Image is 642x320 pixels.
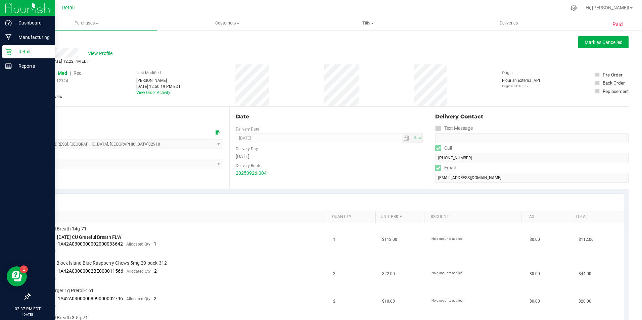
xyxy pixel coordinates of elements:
span: 1A42A03000002BE000011566 [58,268,123,274]
div: Date [236,113,423,121]
span: Mark as Cancelled [585,40,623,45]
a: Deliveries [439,16,579,30]
div: Manage settings [569,5,578,11]
div: Back Order [603,79,625,86]
a: SKU [40,214,324,220]
a: Unit Price [381,214,421,220]
span: No discounts applied [431,237,463,241]
inline-svg: Dashboard [5,19,12,26]
span: 1 [333,236,335,243]
a: View Order Activity [136,90,170,95]
span: Deliveries [491,20,527,26]
a: Purchases [16,16,157,30]
label: Origin [502,70,513,76]
label: Email [435,163,456,173]
label: Text Message [435,123,473,133]
p: 03:37 PM EDT [3,306,52,312]
span: $0.00 [530,298,540,305]
span: Hi, [PERSON_NAME]! [586,5,629,10]
span: Retail [62,5,75,11]
span: 2 [333,298,335,305]
label: Delivery Day [236,146,258,152]
inline-svg: Reports [5,63,12,69]
div: Replacement [603,88,629,95]
span: | [70,70,71,76]
p: Original ID: 10367 [502,84,540,89]
a: 20250926-004 [236,170,267,176]
label: Delivery Date [236,126,259,132]
span: 2 [333,271,335,277]
a: Customers [157,16,297,30]
a: Quantity [332,214,373,220]
div: Copy address to clipboard [216,129,220,137]
span: 2 [154,296,156,301]
span: $44.00 [579,271,591,277]
div: Location [30,113,223,121]
span: Purchases [16,20,157,26]
span: Grateful Breath 14g-71 [39,226,87,232]
span: $112.00 [579,236,594,243]
span: No discounts applied [431,299,463,302]
span: $112.00 [382,236,397,243]
span: Completed [DATE] 12:22 PM EDT [30,59,89,64]
div: Flourish External API [502,77,540,89]
p: Dashboard [12,19,52,27]
span: Tills [298,20,438,26]
span: $0.00 [530,271,540,277]
span: [DATE] CU Grateful Breath FLW [57,234,121,240]
a: Total [576,214,616,220]
a: Tax [527,214,567,220]
p: Reports [12,62,52,70]
span: Allocated Qty [126,297,150,301]
input: Format: (999) 999-9999 [435,153,629,163]
span: Paid [612,21,623,29]
div: Pre-Order [603,71,623,78]
span: $10.00 [382,298,395,305]
div: Delivery Contact [435,113,629,121]
iframe: Resource center unread badge [20,265,28,273]
a: Tills [298,16,439,30]
span: $22.00 [382,271,395,277]
inline-svg: Manufacturing [5,34,12,41]
label: Delivery Route [236,163,261,169]
span: $20.00 [579,298,591,305]
p: Manufacturing [12,33,52,41]
span: 1 [154,241,156,247]
div: [DATE] 12:50:19 PM EDT [136,84,181,90]
inline-svg: Retail [5,48,12,55]
span: 1A42A0300000899000002796 [58,296,123,301]
span: View Profile [88,50,115,57]
span: Hashburger 1g Preroll-161 [39,287,94,294]
button: Mark as Cancelled [578,36,629,48]
span: Allocated Qty [126,242,150,247]
span: Rhodies Block Island Blue Raspberry Chews 5mg 20-pack-312 [39,260,167,266]
iframe: Resource center [7,266,27,286]
span: Rec [74,70,81,76]
p: [DATE] [3,312,52,317]
label: Last Modified [136,70,161,76]
span: $0.00 [530,236,540,243]
span: 1A42A0300000002000033642 [58,241,123,247]
div: [DATE] [236,153,423,160]
label: Call [435,143,452,153]
span: 2 [154,268,157,274]
span: 12124 [56,78,68,84]
div: [PERSON_NAME] [136,77,181,84]
p: Retail [12,48,52,56]
input: Format: (999) 999-9999 [435,133,629,143]
a: Discount [429,214,519,220]
span: Allocated Qty [127,269,151,274]
span: Med [58,70,67,76]
span: Customers [157,20,297,26]
span: No discounts applied [431,271,463,275]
